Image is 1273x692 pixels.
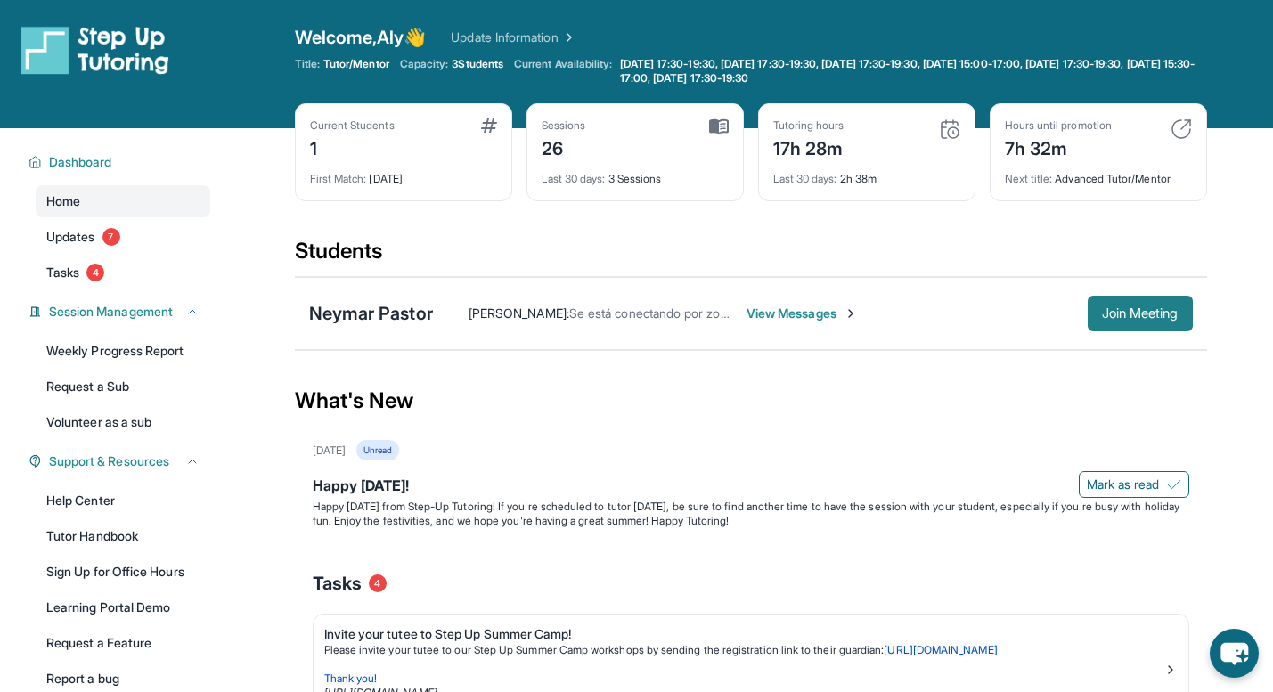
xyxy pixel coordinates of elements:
[773,161,960,186] div: 2h 38m
[356,440,399,460] div: Unread
[939,118,960,140] img: card
[773,172,837,185] span: Last 30 days :
[46,192,80,210] span: Home
[542,118,586,133] div: Sessions
[323,57,389,71] span: Tutor/Mentor
[1171,118,1192,140] img: card
[49,452,169,470] span: Support & Resources
[46,264,79,281] span: Tasks
[369,574,387,592] span: 4
[313,475,1189,500] div: Happy [DATE]!
[709,118,729,134] img: card
[1079,471,1189,498] button: Mark as read
[310,161,497,186] div: [DATE]
[884,643,997,656] a: [URL][DOMAIN_NAME]
[102,228,120,246] span: 7
[747,305,858,322] span: View Messages
[36,335,210,367] a: Weekly Progress Report
[42,153,200,171] button: Dashboard
[21,25,169,75] img: logo
[1005,118,1112,133] div: Hours until promotion
[1005,133,1112,161] div: 7h 32m
[295,362,1207,440] div: What's New
[36,520,210,552] a: Tutor Handbook
[36,556,210,588] a: Sign Up for Office Hours
[559,28,576,46] img: Chevron Right
[86,264,104,281] span: 4
[310,172,367,185] span: First Match :
[1005,161,1192,186] div: Advanced Tutor/Mentor
[451,28,575,46] a: Update Information
[1087,476,1160,493] span: Mark as read
[313,444,346,458] div: [DATE]
[295,237,1207,276] div: Students
[616,57,1207,85] a: [DATE] 17:30-19:30, [DATE] 17:30-19:30, [DATE] 17:30-19:30, [DATE] 15:00-17:00, [DATE] 17:30-19:3...
[36,370,210,403] a: Request a Sub
[49,303,173,321] span: Session Management
[1167,477,1181,492] img: Mark as read
[310,118,395,133] div: Current Students
[1210,629,1259,678] button: chat-button
[49,153,112,171] span: Dashboard
[46,228,95,246] span: Updates
[542,133,586,161] div: 26
[36,221,210,253] a: Updates7
[309,301,433,326] div: Neymar Pastor
[542,161,729,186] div: 3 Sessions
[400,57,449,71] span: Capacity:
[773,118,845,133] div: Tutoring hours
[42,303,200,321] button: Session Management
[313,500,1189,528] p: Happy [DATE] from Step-Up Tutoring! If you're scheduled to tutor [DATE], be sure to find another ...
[295,25,427,50] span: Welcome, Aly 👋
[295,57,320,71] span: Title:
[569,305,739,321] span: Se está conectando por zoom
[1102,308,1179,319] span: Join Meeting
[514,57,612,85] span: Current Availability:
[1088,296,1193,331] button: Join Meeting
[542,172,606,185] span: Last 30 days :
[36,484,210,517] a: Help Center
[324,643,1163,657] p: Please invite your tutee to our Step Up Summer Camp workshops by sending the registration link to...
[42,452,200,470] button: Support & Resources
[36,185,210,217] a: Home
[620,57,1204,85] span: [DATE] 17:30-19:30, [DATE] 17:30-19:30, [DATE] 17:30-19:30, [DATE] 15:00-17:00, [DATE] 17:30-19:3...
[1005,172,1053,185] span: Next title :
[324,672,378,685] span: Thank you!
[313,571,362,596] span: Tasks
[310,133,395,161] div: 1
[36,627,210,659] a: Request a Feature
[36,406,210,438] a: Volunteer as a sub
[36,256,210,289] a: Tasks4
[36,591,210,623] a: Learning Portal Demo
[481,118,497,133] img: card
[773,133,845,161] div: 17h 28m
[452,57,503,71] span: 3 Students
[324,625,1163,643] div: Invite your tutee to Step Up Summer Camp!
[844,306,858,321] img: Chevron-Right
[469,305,569,321] span: [PERSON_NAME] :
